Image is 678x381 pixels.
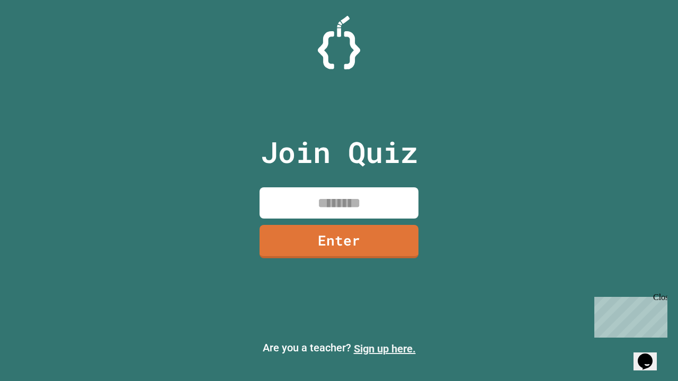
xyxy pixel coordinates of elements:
p: Are you a teacher? [8,340,670,357]
div: Chat with us now!Close [4,4,73,67]
a: Enter [260,225,418,258]
iframe: chat widget [590,293,667,338]
p: Join Quiz [261,130,418,174]
a: Sign up here. [354,342,416,355]
img: Logo.svg [318,16,360,69]
iframe: chat widget [634,339,667,370]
